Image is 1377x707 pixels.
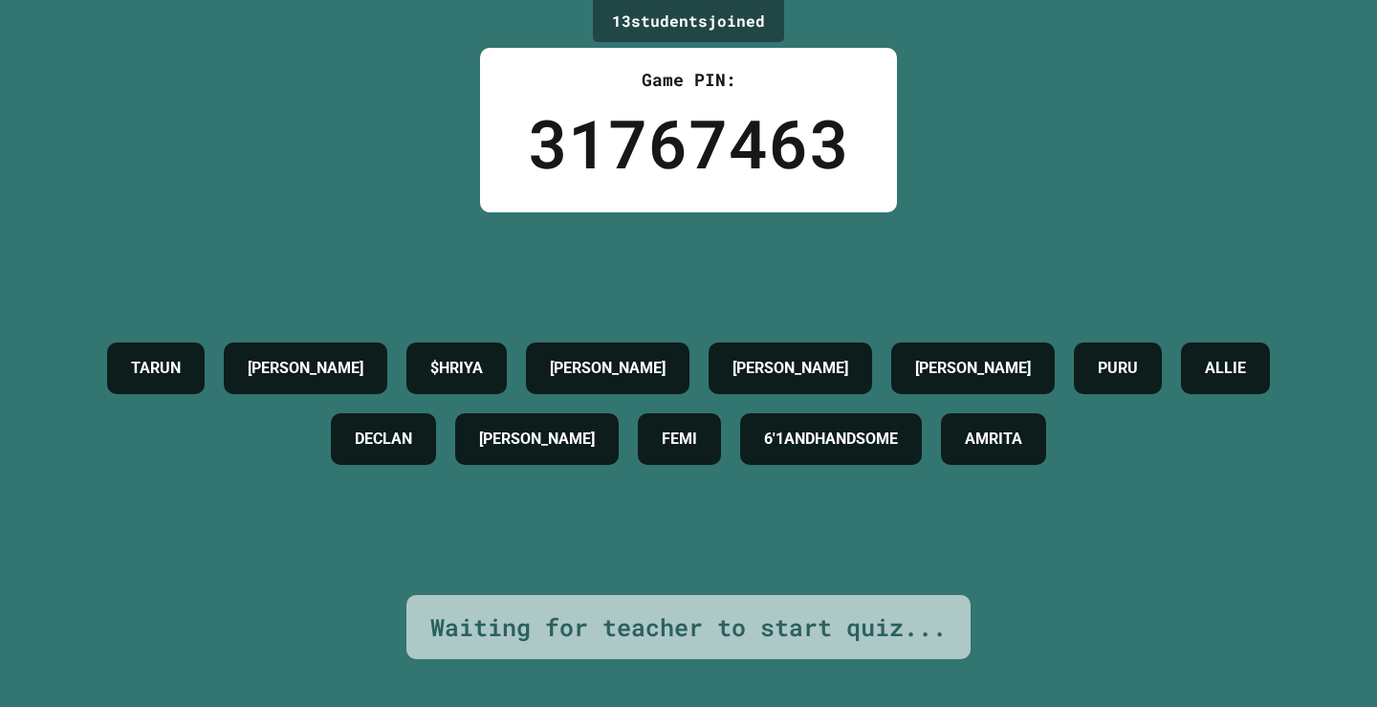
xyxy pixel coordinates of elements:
h4: [PERSON_NAME] [732,357,848,380]
h4: ALLIE [1205,357,1246,380]
h4: 6'1ANDHANDSOME [764,428,898,451]
h4: DECLAN [355,428,412,451]
h4: [PERSON_NAME] [479,428,595,451]
h4: AMRITA [965,428,1022,451]
h4: PURU [1098,357,1138,380]
h4: [PERSON_NAME] [550,357,666,380]
h4: [PERSON_NAME] [915,357,1031,380]
h4: FEMI [662,428,697,451]
h4: [PERSON_NAME] [248,357,363,380]
div: 31767463 [528,93,849,193]
h4: $HRIYA [430,357,483,380]
div: Waiting for teacher to start quiz... [430,609,947,646]
h4: TARUN [131,357,181,380]
div: Game PIN: [528,67,849,93]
